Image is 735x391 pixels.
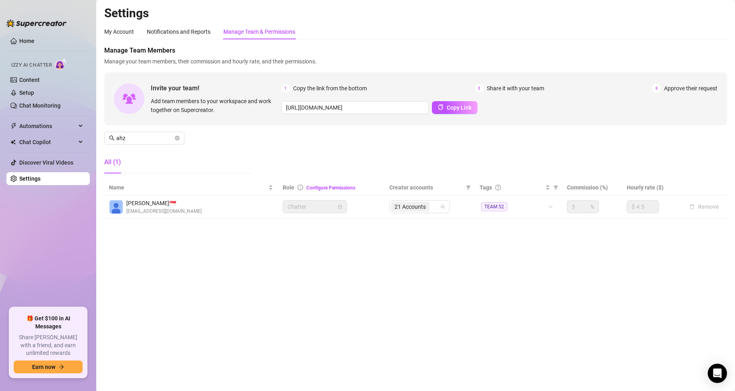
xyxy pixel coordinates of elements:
[104,157,121,167] div: All (1)
[151,97,278,114] span: Add team members to your workspace and work together on Supercreator.
[104,6,727,21] h2: Settings
[553,185,558,190] span: filter
[293,84,367,93] span: Copy the link from the bottom
[466,185,471,190] span: filter
[19,136,76,149] span: Chat Copilot
[14,360,83,373] button: Earn nowarrow-right
[440,204,445,209] span: team
[664,84,717,93] span: Approve their request
[109,183,267,192] span: Name
[104,46,727,55] span: Manage Team Members
[126,199,202,208] span: [PERSON_NAME] 🇸🇬
[432,101,478,114] button: Copy Link
[652,84,661,93] span: 3
[395,202,426,211] span: 21 Accounts
[175,136,180,141] button: close-circle
[19,120,76,132] span: Automations
[14,334,83,357] span: Share [PERSON_NAME] with a friend, and earn unlimited rewards
[283,184,294,191] span: Role
[19,38,34,44] a: Home
[480,183,492,192] span: Tags
[622,180,681,195] th: Hourly rate ($)
[10,123,17,129] span: thunderbolt
[32,364,55,370] span: Earn now
[686,202,722,212] button: Remove
[475,84,484,93] span: 2
[19,90,34,96] a: Setup
[19,102,61,109] a: Chat Monitoring
[19,175,40,182] a: Settings
[116,134,173,143] input: Search members
[55,58,67,70] img: AI Chatter
[14,315,83,330] span: 🎁 Get $100 in AI Messages
[487,84,544,93] span: Share it with your team
[391,202,429,212] span: 21 Accounts
[10,139,16,145] img: Chat Copilot
[59,364,64,370] span: arrow-right
[223,27,295,36] div: Manage Team & Permissions
[389,183,463,192] span: Creator accounts
[464,181,472,193] span: filter
[338,204,342,209] span: lock
[495,185,501,190] span: question-circle
[281,84,290,93] span: 1
[481,202,507,211] span: TEAM 52
[126,208,202,215] span: [EMAIL_ADDRESS][DOMAIN_NAME]
[19,159,73,166] a: Discover Viral Videos
[109,135,115,141] span: search
[447,104,472,111] span: Copy Link
[288,201,342,213] span: Chatter
[552,181,560,193] span: filter
[109,200,123,214] img: Ahzi Soriano
[298,185,303,190] span: info-circle
[104,57,727,66] span: Manage your team members, their commission and hourly rate, and their permissions.
[11,61,52,69] span: Izzy AI Chatter
[19,77,40,83] a: Content
[151,83,281,93] span: Invite your team!
[306,185,355,191] a: Configure Permissions
[708,364,727,383] div: Open Intercom Messenger
[104,180,278,195] th: Name
[562,180,622,195] th: Commission (%)
[104,27,134,36] div: My Account
[438,104,443,110] span: copy
[147,27,211,36] div: Notifications and Reports
[6,19,67,27] img: logo-BBDzfeDw.svg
